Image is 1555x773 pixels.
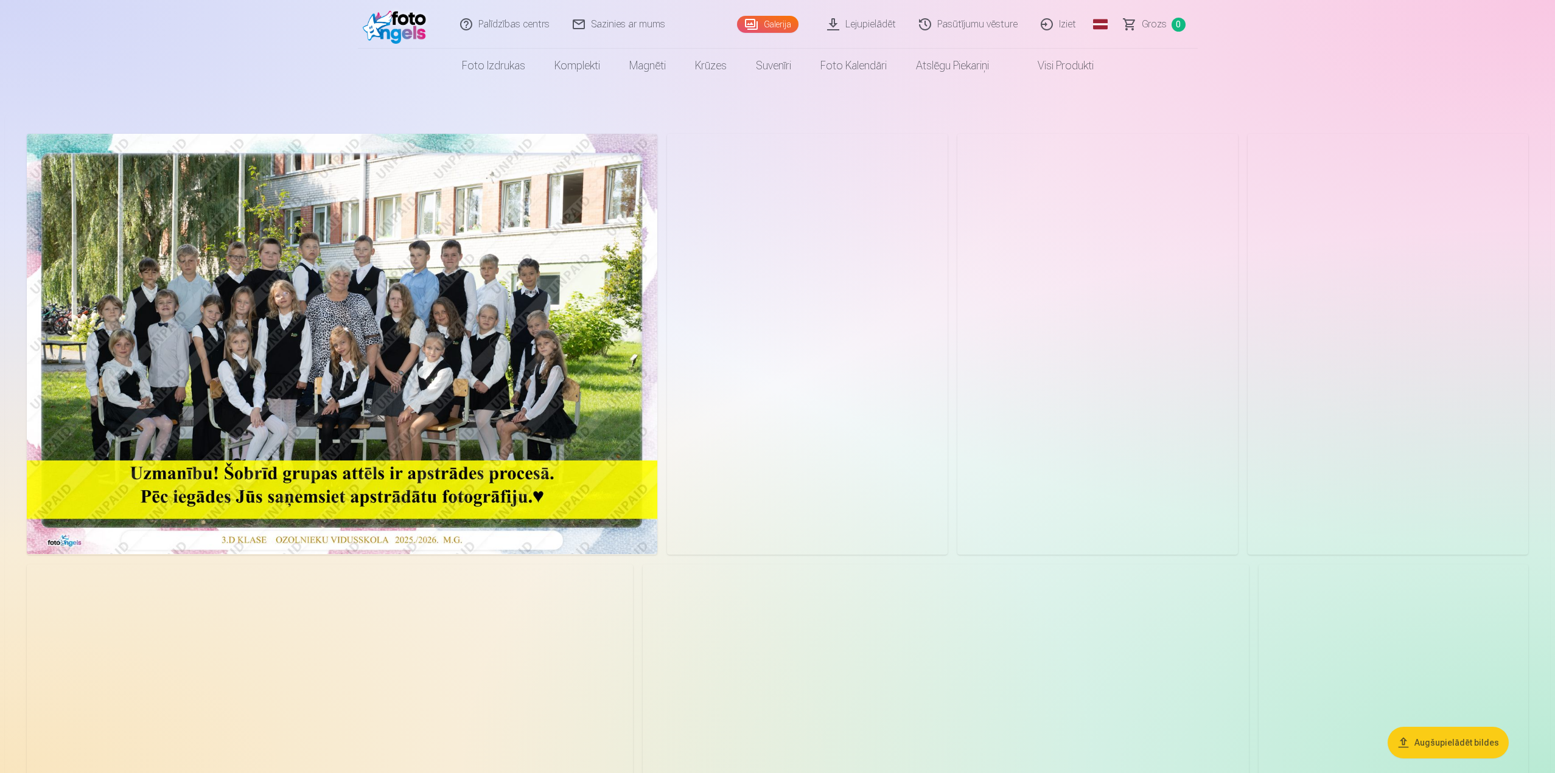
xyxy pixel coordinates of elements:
[1388,727,1509,758] button: Augšupielādēt bildes
[1172,18,1186,32] span: 0
[363,5,433,44] img: /fa1
[806,49,901,83] a: Foto kalendāri
[737,16,798,33] a: Galerija
[447,49,540,83] a: Foto izdrukas
[680,49,741,83] a: Krūzes
[540,49,615,83] a: Komplekti
[1004,49,1108,83] a: Visi produkti
[901,49,1004,83] a: Atslēgu piekariņi
[1142,17,1167,32] span: Grozs
[615,49,680,83] a: Magnēti
[741,49,806,83] a: Suvenīri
